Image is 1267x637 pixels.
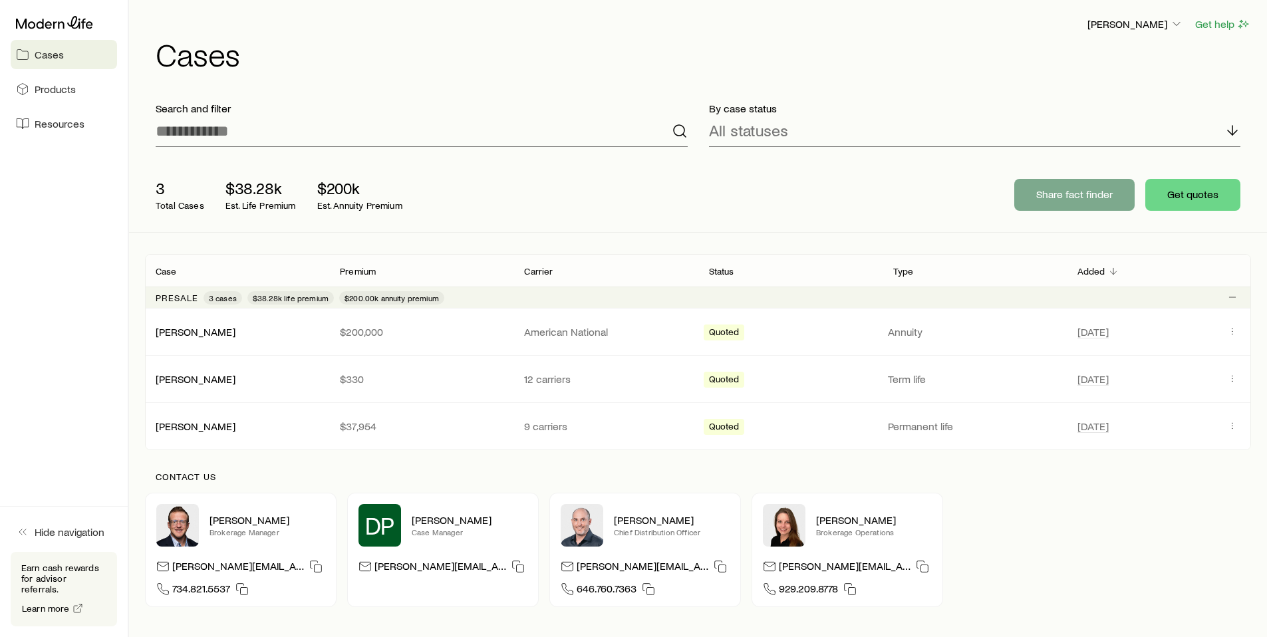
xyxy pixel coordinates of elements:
[1077,372,1109,386] span: [DATE]
[524,325,687,338] p: American National
[1077,420,1109,433] span: [DATE]
[156,200,204,211] p: Total Cases
[614,527,730,537] p: Chief Distribution Officer
[709,266,734,277] p: Status
[35,48,64,61] span: Cases
[209,293,237,303] span: 3 cases
[253,293,329,303] span: $38.28k life premium
[156,266,177,277] p: Case
[11,109,117,138] a: Resources
[156,325,235,338] a: [PERSON_NAME]
[412,527,527,537] p: Case Manager
[156,293,198,303] p: Presale
[374,559,506,577] p: [PERSON_NAME][EMAIL_ADDRESS][DOMAIN_NAME]
[172,582,230,600] span: 734.821.5537
[1014,179,1135,211] button: Share fact finder
[11,552,117,626] div: Earn cash rewards for advisor referrals.Learn more
[172,559,304,577] p: [PERSON_NAME][EMAIL_ADDRESS][PERSON_NAME][DOMAIN_NAME]
[1077,325,1109,338] span: [DATE]
[11,517,117,547] button: Hide navigation
[1195,17,1251,32] button: Get help
[210,527,325,537] p: Brokerage Manager
[1145,179,1240,211] button: Get quotes
[524,420,687,433] p: 9 carriers
[524,372,687,386] p: 12 carriers
[365,512,395,539] span: DP
[888,325,1061,338] p: Annuity
[22,604,70,613] span: Learn more
[888,372,1061,386] p: Term life
[816,527,932,537] p: Brokerage Operations
[888,420,1061,433] p: Permanent life
[156,420,235,432] a: [PERSON_NAME]
[156,102,688,115] p: Search and filter
[345,293,439,303] span: $200.00k annuity premium
[340,325,503,338] p: $200,000
[763,504,805,547] img: Ellen Wall
[779,559,911,577] p: [PERSON_NAME][EMAIL_ADDRESS][DOMAIN_NAME]
[156,38,1251,70] h1: Cases
[561,504,603,547] img: Dan Pierson
[577,582,636,600] span: 646.760.7363
[709,421,740,435] span: Quoted
[35,117,84,130] span: Resources
[156,504,199,547] img: Matt Kaas
[156,372,235,385] a: [PERSON_NAME]
[709,374,740,388] span: Quoted
[1036,188,1113,201] p: Share fact finder
[317,200,402,211] p: Est. Annuity Premium
[1087,17,1184,33] button: [PERSON_NAME]
[709,326,740,340] span: Quoted
[225,179,296,197] p: $38.28k
[35,525,104,539] span: Hide navigation
[11,74,117,104] a: Products
[893,266,914,277] p: Type
[709,121,788,140] p: All statuses
[577,559,708,577] p: [PERSON_NAME][EMAIL_ADDRESS][DOMAIN_NAME]
[709,102,1241,115] p: By case status
[1077,266,1105,277] p: Added
[340,266,376,277] p: Premium
[156,420,235,434] div: [PERSON_NAME]
[1087,17,1183,31] p: [PERSON_NAME]
[614,513,730,527] p: [PERSON_NAME]
[156,325,235,339] div: [PERSON_NAME]
[21,563,106,594] p: Earn cash rewards for advisor referrals.
[340,420,503,433] p: $37,954
[156,372,235,386] div: [PERSON_NAME]
[816,513,932,527] p: [PERSON_NAME]
[156,471,1240,482] p: Contact us
[11,40,117,69] a: Cases
[340,372,503,386] p: $330
[524,266,553,277] p: Carrier
[210,513,325,527] p: [PERSON_NAME]
[779,582,838,600] span: 929.209.8778
[317,179,402,197] p: $200k
[412,513,527,527] p: [PERSON_NAME]
[225,200,296,211] p: Est. Life Premium
[145,254,1251,450] div: Client cases
[35,82,76,96] span: Products
[156,179,204,197] p: 3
